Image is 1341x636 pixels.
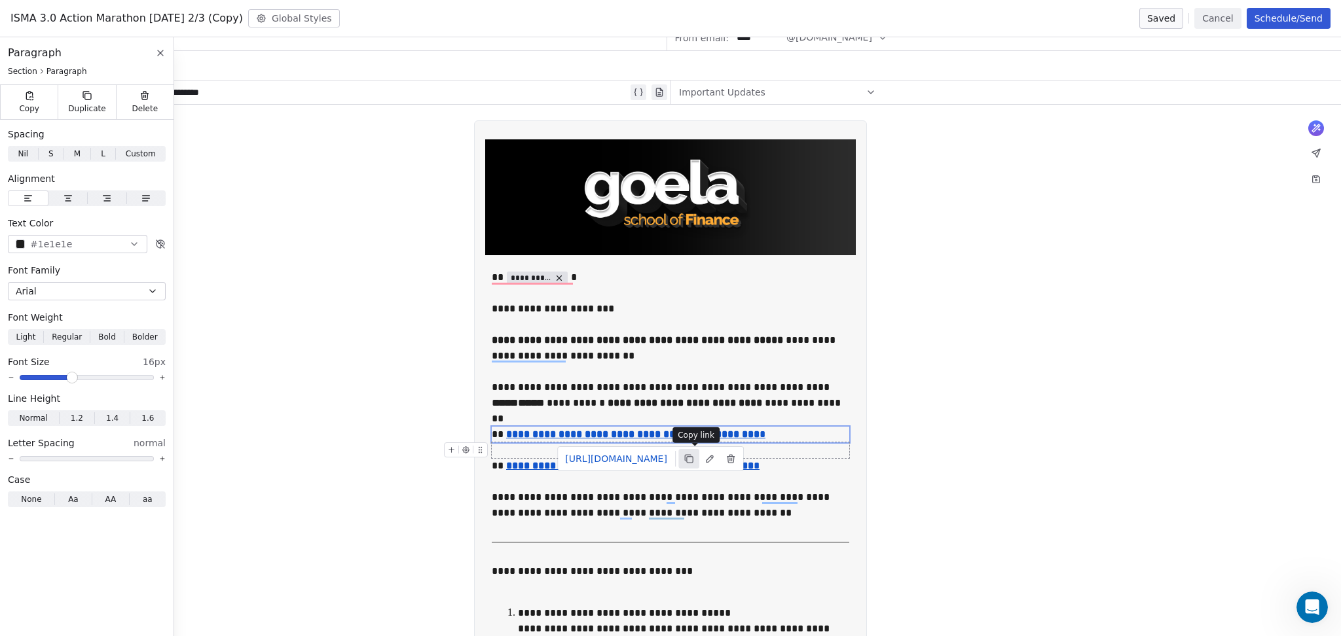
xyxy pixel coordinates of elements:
div: You’ll get replies here and in your email: ✉️ [21,148,204,199]
span: 16px [143,355,166,368]
span: Case [8,473,30,486]
div: Abhishek says… [10,75,251,140]
span: ISMA 3.0 Action Marathon [DATE] 2/3 (Copy) [10,10,243,26]
span: Important Updates [679,86,765,99]
span: 1.4 [106,412,119,424]
div: Abhishek says… [10,262,251,319]
span: M [74,148,81,160]
span: Section [8,66,37,77]
span: Duplicate [68,103,105,114]
iframe: To enrich screen reader interactions, please activate Accessibility in Grammarly extension settings [1296,592,1328,623]
span: Bold [98,331,116,343]
span: Paragraph [46,66,87,77]
button: Saved [1139,8,1183,29]
div: Newsletter Ed 134 is the campaign name [47,262,251,304]
span: Font Family [8,264,60,277]
span: Arial [16,285,37,298]
span: @[DOMAIN_NAME] [786,31,872,44]
button: Cancel [1194,8,1241,29]
b: [EMAIL_ADDRESS][DOMAIN_NAME] [21,174,125,198]
button: Home [205,5,230,30]
span: Bolder [132,331,158,343]
span: None [21,493,41,505]
button: go back [9,5,33,30]
span: Nil [18,148,28,160]
a: [URL][DOMAIN_NAME] [560,450,672,468]
button: Emoji picker [20,429,31,439]
span: Letter Spacing [8,436,75,450]
b: 1 day [32,219,60,230]
button: #1e1e1e [8,235,147,253]
img: Profile image for Fin [37,7,58,28]
div: Newsletter Ed 134 is the campaign name [58,270,241,296]
div: Our usual reply time 🕒 [21,205,204,231]
div: My emails are not going. Scheduled for 11 and then 11:15 but it is showing 0/6948. [47,75,251,130]
span: Aa [68,493,79,505]
span: L [101,148,105,160]
span: AA [105,493,116,505]
span: Line Height [8,392,60,405]
span: S [48,148,54,160]
span: Custom [126,148,156,160]
button: Schedule/Send [1247,8,1331,29]
textarea: Message… [11,401,251,423]
span: Text Color [8,217,53,230]
span: normal [134,436,166,450]
button: Gif picker [41,429,52,439]
button: Send a message… [225,423,246,444]
span: Regular [52,331,82,343]
span: Copy [19,103,39,114]
button: Start recording [83,429,94,439]
div: My emails are not going. Scheduled for 11 and then 11:15 but it is showing 0/6948. [58,83,241,122]
h1: Fin [64,12,79,22]
span: Alignment [8,172,55,185]
div: Fin says… [10,140,251,263]
span: Font Weight [8,311,63,324]
button: Upload attachment [62,429,73,439]
span: aa [143,493,153,505]
span: Spacing [8,128,45,141]
div: Fin • 22h ago [21,241,75,249]
button: Global Styles [248,9,340,27]
span: 1.6 [141,412,154,424]
div: You’ll get replies here and in your email:✉️[EMAIL_ADDRESS][DOMAIN_NAME]Our usual reply time🕒1 da... [10,140,215,239]
span: #1e1e1e [30,238,72,251]
span: Light [16,331,35,343]
span: 1.2 [71,412,83,424]
span: Delete [132,103,158,114]
span: Normal [19,412,47,424]
div: Close [230,5,253,29]
span: Paragraph [8,45,62,61]
span: From email: [675,31,729,44]
span: Font Size [8,355,50,368]
span: Copy link [678,430,714,440]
